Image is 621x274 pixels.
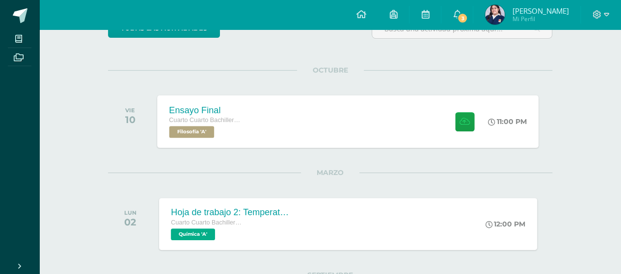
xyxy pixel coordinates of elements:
[457,13,468,24] span: 3
[486,220,525,228] div: 12:00 PM
[171,219,244,226] span: Cuarto Cuarto Bachillerato en Ciencias y Letras con Orientación en Computación
[512,6,568,16] span: [PERSON_NAME]
[512,15,568,23] span: Mi Perfil
[171,207,289,218] div: Hoja de trabajo 2: Temperatura
[169,105,244,115] div: Ensayo Final
[488,117,527,126] div: 11:00 PM
[301,168,359,177] span: MARZO
[124,216,136,228] div: 02
[171,228,215,240] span: Química 'A'
[124,209,136,216] div: LUN
[125,107,135,114] div: VIE
[169,117,244,124] span: Cuarto Cuarto Bachillerato en Ciencias y Letras con Orientación en Computación
[169,126,215,138] span: Filosofía 'A'
[297,66,364,75] span: OCTUBRE
[125,114,135,125] div: 10
[485,5,505,25] img: 1921ec9f37af8df0d4db6c72e14ad43a.png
